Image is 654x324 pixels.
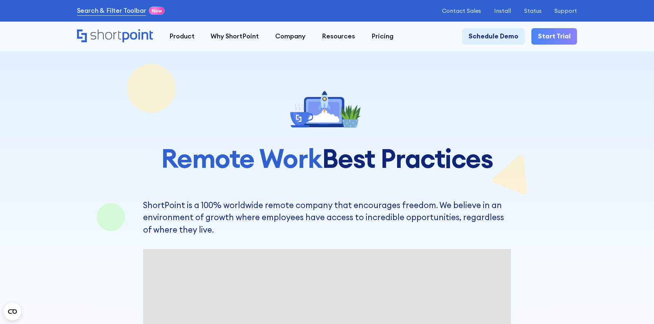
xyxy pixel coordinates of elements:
a: Resources [314,28,363,45]
span: Remote Work [161,142,322,175]
a: Install [494,7,511,14]
div: Pricing [372,31,393,41]
a: Search & Filter Toolbar [77,6,146,16]
h1: Best Practices [143,144,511,173]
div: Product [169,31,195,41]
a: Schedule Demo [462,28,525,45]
div: Why ShortPoint [211,31,259,41]
a: Status [524,7,542,14]
iframe: Chat Widget [523,239,654,324]
a: Home [77,29,153,44]
div: Resources [322,31,355,41]
a: Why ShortPoint [203,28,267,45]
a: Company [267,28,314,45]
a: Pricing [363,28,401,45]
div: Company [275,31,305,41]
a: Support [554,7,577,14]
button: Open CMP widget [4,303,21,320]
p: ShortPoint is a 100% worldwide remote company that encourages freedom. We believe in an environme... [143,199,511,236]
a: Product [161,28,203,45]
a: Start Trial [531,28,577,45]
a: Contact Sales [442,7,481,14]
